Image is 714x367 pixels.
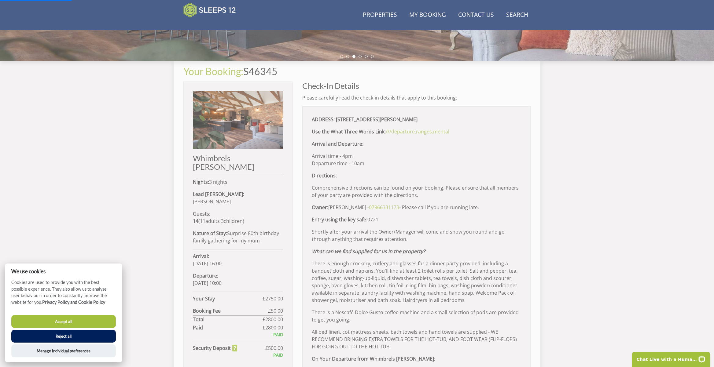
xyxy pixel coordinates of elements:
span: 3 [221,218,224,224]
a: Privacy Policy and Cookie Policy [42,300,105,305]
span: 2750.00 [265,295,283,302]
strong: Booking Fee [193,307,268,314]
strong: Guests: [193,210,210,217]
p: Surprise 80th birthday family gathering for my mum [193,230,283,244]
strong: Nature of Stay: [193,230,227,237]
strong: Nights: [193,179,209,185]
span: 2800.00 [265,316,283,323]
p: Shortly after your arrival the Owner/Manager will come and show you round and go through anything... [312,228,521,243]
strong: ADDRESS: [STREET_ADDRESS][PERSON_NAME] [312,116,418,123]
p: Arrival time - 4pm Departure time - 10am [312,152,521,167]
a: Whimbrels [PERSON_NAME] [193,91,283,171]
img: Sleeps 12 [183,2,236,18]
span: £ [263,295,283,302]
strong: Departure: [193,272,218,279]
span: £ [268,307,283,314]
strong: Arrival: [193,253,209,260]
span: 50.00 [271,307,283,314]
strong: Entry using the key safe: [312,216,367,223]
a: ///departure.ranges.mental [386,128,449,135]
span: £ [265,344,283,352]
a: Contact Us [456,8,496,22]
span: child [220,218,243,224]
span: 500.00 [268,345,283,351]
a: 07966331173 [369,204,399,211]
em: What can we find supplied for us in the property? [312,248,425,255]
div: PAID [193,352,283,358]
span: £ [263,316,283,323]
strong: Security Deposit [193,344,237,352]
strong: Owner: [312,204,328,211]
strong: Paid [193,324,263,331]
p: Comprehensive directions can be found on your booking. Please ensure that all members of your par... [312,184,521,199]
button: Manage Individual preferences [11,344,116,357]
button: Reject all [11,330,116,343]
p: Cookies are used to provide you with the best possible experience. They also allow us to analyse ... [5,279,122,310]
div: PAID [193,331,283,338]
p: 3 nights [193,178,283,186]
span: s [217,218,220,224]
img: An image of 'Whimbrels Barton' [193,91,283,149]
iframe: LiveChat chat widget [628,348,714,367]
a: Properties [360,8,399,22]
strong: Arrival and Departure: [312,140,363,147]
p: There is enough crockery, cutlery and glasses for a dinner party provided, including a banquet cl... [312,260,521,304]
p: [DATE] 10:00 [193,272,283,287]
strong: Lead [PERSON_NAME]: [193,191,244,198]
strong: Directions: [312,172,337,179]
h1: S46345 [183,66,531,77]
button: Accept all [11,315,116,328]
p: [DATE] 16:00 [193,253,283,267]
p: There is a Nescafé Dolce Gusto coffee machine and a small selection of pods are provided to get y... [312,309,521,323]
a: My Booking [407,8,448,22]
strong: Your Stay [193,295,263,302]
span: 2800.00 [265,324,283,331]
h2: Whimbrels [PERSON_NAME] [193,154,283,171]
p: [PERSON_NAME] - - Please call if you are running late. [312,204,521,211]
strong: 14 [193,218,198,224]
a: Search [504,8,531,22]
span: adult [200,218,220,224]
a: Your Booking: [183,65,243,77]
p: 0721 [312,216,521,223]
p: Please carefully read the check-in details that apply to this booking: [302,94,531,101]
strong: Use the What Three Words Link:​ [312,128,386,135]
h2: We use cookies [5,268,122,274]
span: 11 [200,218,205,224]
strong: On Your Departure from Whimbrels [PERSON_NAME]: [312,355,435,362]
span: ren [235,218,243,224]
p: All bed linen, cot mattress sheets, bath towels and hand towels are supplied - WE RECOMMEND BRING... [312,328,521,350]
h2: Check-In Details [302,82,531,90]
strong: Total [193,316,263,323]
span: ( ) [193,218,244,224]
span: £ [263,324,283,331]
span: [PERSON_NAME] [193,198,231,205]
iframe: Customer reviews powered by Trustpilot [180,21,245,27]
